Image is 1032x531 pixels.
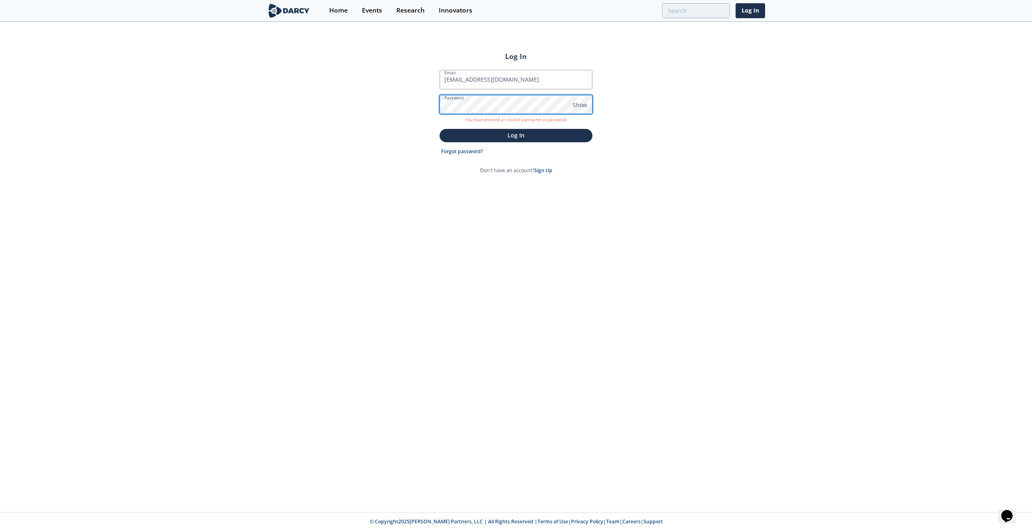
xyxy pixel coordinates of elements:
label: Email [444,70,456,76]
img: logo-wide.svg [267,4,311,18]
iframe: chat widget [998,499,1024,523]
div: Innovators [439,7,472,14]
p: You have entered an invalid username or password. [440,114,592,123]
label: Password [444,95,464,101]
span: Show [573,101,587,109]
div: Events [362,7,382,14]
div: Research [396,7,425,14]
p: Log In [445,131,587,139]
a: Careers [622,518,641,525]
input: Advanced Search [662,3,730,18]
h2: Log In [440,51,592,61]
p: © Copyright 2025 [PERSON_NAME] Partners, LLC | All Rights Reserved | | | | | [217,518,815,525]
a: Sign Up [534,167,552,174]
a: Log In [736,3,765,18]
a: Team [606,518,620,525]
a: Support [643,518,663,525]
button: Log In [440,129,592,142]
div: Home [329,7,348,14]
a: Terms of Use [537,518,568,525]
p: Don't have an account? [480,167,552,174]
a: Privacy Policy [571,518,603,525]
a: Forgot password? [441,148,483,155]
